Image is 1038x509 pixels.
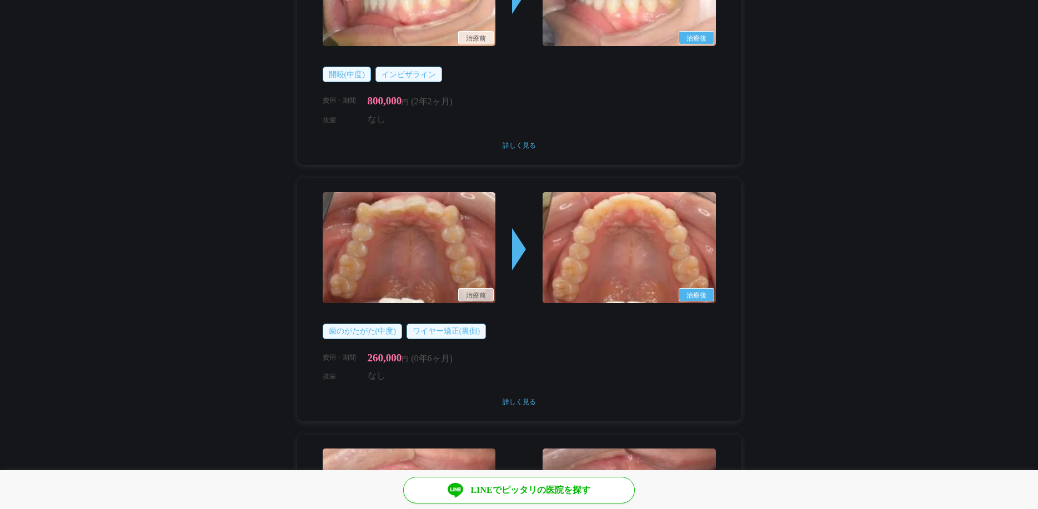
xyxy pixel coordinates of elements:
div: 開咬(中度) [323,67,371,82]
span: 800,000 [368,95,402,107]
dt: 抜歯 [323,369,366,382]
span: 円 [402,355,408,363]
span: (2年2ヶ月) [411,97,453,106]
span: (0年6ヶ月) [411,354,453,363]
p: 詳しく見る [323,140,716,151]
span: 円 [402,98,408,106]
dd: なし [368,113,716,126]
span: 260,000 [368,352,402,364]
a: LINEでピッタリの医院を探す [403,477,635,503]
div: インビザライン [375,67,442,82]
div: 歯のがたがた(中度) [323,324,402,339]
div: ワイヤー矯正(裏側) [407,324,486,339]
dd: なし [368,369,716,382]
dt: 費用・期間 [323,350,366,366]
img: 治療後の症例写真 [543,192,716,303]
dt: 抜歯 [323,113,366,126]
p: 詳しく見る [323,396,716,407]
dt: 費用・期間 [323,93,366,109]
img: 治療前の症例写真 [323,192,496,303]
